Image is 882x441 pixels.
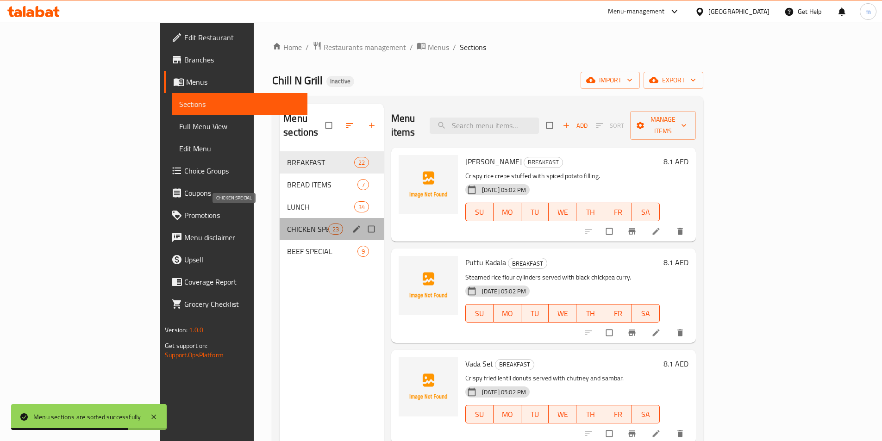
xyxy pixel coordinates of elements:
[165,324,188,336] span: Version:
[494,203,521,221] button: MO
[525,205,545,219] span: TU
[355,203,369,211] span: 34
[179,121,300,132] span: Full Menu View
[164,226,307,248] a: Menu disclaimer
[391,112,419,139] h2: Menu items
[576,405,604,423] button: TH
[497,205,518,219] span: MO
[164,49,307,71] a: Branches
[280,174,384,196] div: BREAD ITEMS7
[651,75,696,86] span: export
[465,272,660,283] p: Steamed rice flour cylinders served with black chickpea curry.
[410,42,413,53] li: /
[326,77,354,85] span: Inactive
[552,205,573,219] span: WE
[549,304,576,323] button: WE
[552,408,573,421] span: WE
[179,143,300,154] span: Edit Menu
[601,223,620,240] span: Select to update
[172,137,307,160] a: Edit Menu
[608,6,665,17] div: Menu-management
[399,155,458,214] img: Masala Dosa
[172,115,307,137] a: Full Menu View
[287,179,357,190] span: BREAD ITEMS
[541,117,560,134] span: Select section
[164,204,307,226] a: Promotions
[465,255,506,269] span: Puttu Kadala
[622,323,644,343] button: Branch-specific-item
[164,26,307,49] a: Edit Restaurant
[280,148,384,266] nav: Menu sections
[354,157,369,168] div: items
[630,111,696,140] button: Manage items
[497,408,518,421] span: MO
[495,359,534,370] div: BREAKFAST
[608,307,628,320] span: FR
[670,323,692,343] button: delete
[478,287,530,296] span: [DATE] 05:02 PM
[563,120,588,131] span: Add
[357,179,369,190] div: items
[329,225,343,234] span: 23
[608,408,628,421] span: FR
[469,205,490,219] span: SU
[580,408,601,421] span: TH
[651,429,663,438] a: Edit menu item
[663,256,688,269] h6: 8.1 AED
[580,307,601,320] span: TH
[663,357,688,370] h6: 8.1 AED
[354,201,369,212] div: items
[636,205,656,219] span: SA
[179,99,300,110] span: Sections
[632,203,660,221] button: SA
[604,405,632,423] button: FR
[508,258,547,269] div: BREAKFAST
[184,54,300,65] span: Branches
[184,254,300,265] span: Upsell
[328,224,343,235] div: items
[189,324,203,336] span: 1.0.0
[453,42,456,53] li: /
[287,157,354,168] span: BREAKFAST
[430,118,539,134] input: search
[525,307,545,320] span: TU
[608,205,628,219] span: FR
[164,160,307,182] a: Choice Groups
[287,201,354,212] span: LUNCH
[508,258,547,269] span: BREAKFAST
[524,157,563,168] span: BREAKFAST
[320,117,339,134] span: Select all sections
[428,42,449,53] span: Menus
[576,304,604,323] button: TH
[272,41,703,53] nav: breadcrumb
[663,155,688,168] h6: 8.1 AED
[280,151,384,174] div: BREAKFAST22
[358,247,369,256] span: 9
[638,114,688,137] span: Manage items
[478,186,530,194] span: [DATE] 05:02 PM
[581,72,640,89] button: import
[644,72,703,89] button: export
[313,41,406,53] a: Restaurants management
[358,180,369,189] span: 7
[552,307,573,320] span: WE
[33,412,141,422] div: Menu sections are sorted successfully
[604,203,632,221] button: FR
[184,276,300,287] span: Coverage Report
[280,218,384,240] div: CHICKEN SPECIAL23edit
[184,165,300,176] span: Choice Groups
[184,232,300,243] span: Menu disclaimer
[465,357,493,371] span: Vada Set
[164,293,307,315] a: Grocery Checklist
[165,349,224,361] a: Support.OpsPlatform
[186,76,300,87] span: Menus
[465,203,494,221] button: SU
[622,221,644,242] button: Branch-specific-item
[580,205,601,219] span: TH
[494,405,521,423] button: MO
[280,196,384,218] div: LUNCH34
[497,307,518,320] span: MO
[465,170,660,182] p: Crispy rice crepe stuffed with spiced potato filling.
